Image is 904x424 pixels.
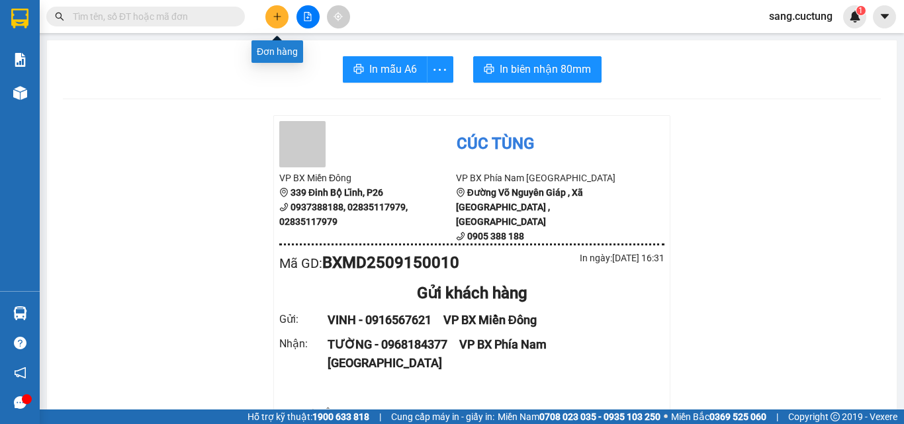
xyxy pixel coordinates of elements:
[391,409,494,424] span: Cung cấp máy in - giấy in:
[456,171,633,185] li: VP BX Phía Nam [GEOGRAPHIC_DATA]
[55,12,64,21] span: search
[343,56,428,83] button: printerIn mẫu A6
[353,64,364,76] span: printer
[279,202,408,227] b: 0937388188, 02835117979, 02835117979
[14,337,26,349] span: question-circle
[303,12,312,21] span: file-add
[328,335,649,373] div: TƯỜNG - 0968184377 VP BX Phía Nam [GEOGRAPHIC_DATA]
[279,335,328,352] div: Nhận :
[7,56,91,71] li: VP BX Miền Đông
[279,311,328,327] div: Gửi :
[484,64,494,76] span: printer
[312,411,369,422] strong: 1900 633 818
[291,187,383,198] b: 339 Đinh Bộ Lĩnh, P26
[248,409,369,424] span: Hỗ trợ kỹ thuật:
[91,56,176,100] li: VP BX Phía Nam [GEOGRAPHIC_DATA]
[500,61,591,77] span: In biên nhận 80mm
[539,411,660,422] strong: 0708 023 035 - 0935 103 250
[7,73,69,98] b: 339 Đinh Bộ Lĩnh, P26
[758,8,843,24] span: sang.cuctung
[265,5,289,28] button: plus
[709,411,766,422] strong: 0369 525 060
[14,366,26,379] span: notification
[73,9,229,24] input: Tìm tên, số ĐT hoặc mã đơn
[273,12,282,21] span: plus
[456,188,465,197] span: environment
[427,56,453,83] button: more
[457,132,534,157] div: Cúc Tùng
[279,202,289,212] span: phone
[664,414,668,419] span: ⚪️
[472,251,664,265] div: In ngày: [DATE] 16:31
[279,188,289,197] span: environment
[473,56,602,83] button: printerIn biên nhận 80mm
[671,409,766,424] span: Miền Bắc
[13,306,27,320] img: warehouse-icon
[11,9,28,28] img: logo-vxr
[13,86,27,100] img: warehouse-icon
[879,11,891,22] span: caret-down
[369,61,417,77] span: In mẫu A6
[279,171,456,185] li: VP BX Miền Đông
[7,73,16,83] span: environment
[279,281,664,306] div: Gửi khách hàng
[13,53,27,67] img: solution-icon
[849,11,861,22] img: icon-new-feature
[322,253,459,272] b: BXMD2509150010
[456,232,465,241] span: phone
[428,62,453,78] span: more
[14,396,26,409] span: message
[296,5,320,28] button: file-add
[328,311,649,329] div: VINH - 0916567621 VP BX Miền Đông
[498,409,660,424] span: Miền Nam
[279,405,664,422] div: Ghi chú: SỐ XE 05960 - 0976300665
[776,409,778,424] span: |
[379,409,381,424] span: |
[334,12,343,21] span: aim
[467,231,524,241] b: 0905 388 188
[873,5,896,28] button: caret-down
[327,5,350,28] button: aim
[856,6,866,15] sup: 1
[456,187,583,227] b: Đường Võ Nguyên Giáp , Xã [GEOGRAPHIC_DATA] , [GEOGRAPHIC_DATA]
[858,6,863,15] span: 1
[7,7,192,32] li: Cúc Tùng
[831,412,840,421] span: copyright
[279,255,322,271] span: Mã GD :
